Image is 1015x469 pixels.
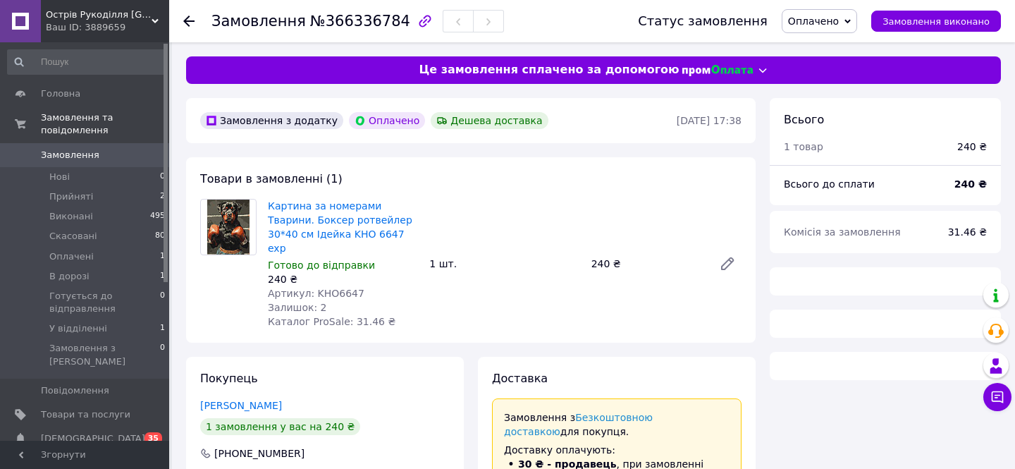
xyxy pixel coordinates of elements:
div: Ваш ID: 3889659 [46,21,169,34]
time: [DATE] 17:38 [677,115,742,126]
span: Нові [49,171,70,183]
span: В дорозі [49,270,90,283]
div: Замовлення з додатку [200,112,343,129]
div: 240 ₴ [268,272,418,286]
span: Готово до відправки [268,260,375,271]
span: Скасовані [49,230,97,243]
button: Чат з покупцем [983,383,1011,411]
span: Замовлення [41,149,99,162]
span: Головна [41,87,80,100]
span: Покупець [200,372,258,385]
span: У відділенні [49,322,107,335]
span: 1 товар [784,141,823,152]
a: Редагувати [713,250,742,278]
span: 80 [155,230,165,243]
span: Оплачені [49,250,94,263]
div: [PHONE_NUMBER] [213,446,306,461]
div: Повернутися назад [183,14,195,28]
span: Повідомлення [41,384,109,397]
span: Виконані [49,210,93,223]
a: Картина за номерами Тварини. Боксер ротвейлер 30*40 см Ідейка KHO 6647 exp [268,200,412,254]
span: Прийняті [49,190,93,203]
span: [DEMOGRAPHIC_DATA] [41,432,145,445]
span: Замовлення [211,13,306,30]
span: 1 [160,250,165,263]
span: Всього до сплати [784,178,875,190]
span: 2 [160,190,165,203]
div: 1 замовлення у вас на 240 ₴ [200,418,360,435]
span: Артикул: KHO6647 [268,288,364,299]
span: Замовлення виконано [882,16,990,27]
button: Замовлення виконано [871,11,1001,32]
div: 1 шт. [424,254,585,274]
span: Замовлення та повідомлення [41,111,169,137]
span: 0 [160,342,165,367]
span: 495 [150,210,165,223]
span: Замовлення з [PERSON_NAME] [49,342,160,367]
span: Товари та послуги [41,408,130,421]
span: Товари в замовленні (1) [200,172,343,185]
div: Оплачено [349,112,425,129]
a: Безкоштовною доставкою [504,412,653,438]
p: Замовлення з для покупця. [504,410,730,439]
span: Готується до відправлення [49,290,160,315]
span: Оплачено [788,16,839,27]
span: Каталог ProSale: 31.46 ₴ [268,316,395,327]
img: Картина за номерами Тварини. Боксер ротвейлер 30*40 см Ідейка KHO 6647 exp [207,200,249,255]
span: Острів Рукоділля Київ - Needlework Island Kyiv [46,8,152,21]
div: Статус замовлення [638,14,768,28]
div: Дешева доставка [431,112,548,129]
span: 1 [160,322,165,335]
span: Доставка [492,372,548,385]
input: Пошук [7,49,166,75]
span: Комісія за замовлення [784,226,901,238]
div: 240 ₴ [957,140,987,154]
div: 240 ₴ [586,254,708,274]
a: [PERSON_NAME] [200,400,282,411]
span: Це замовлення сплачено за допомогою [419,62,679,78]
b: 240 ₴ [954,178,987,190]
span: Всього [784,113,824,126]
span: Залишок: 2 [268,302,327,313]
span: 0 [160,171,165,183]
span: 31.46 ₴ [948,226,987,238]
span: 35 [144,432,162,444]
span: 1 [160,270,165,283]
span: №366336784 [310,13,410,30]
span: 0 [160,290,165,315]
